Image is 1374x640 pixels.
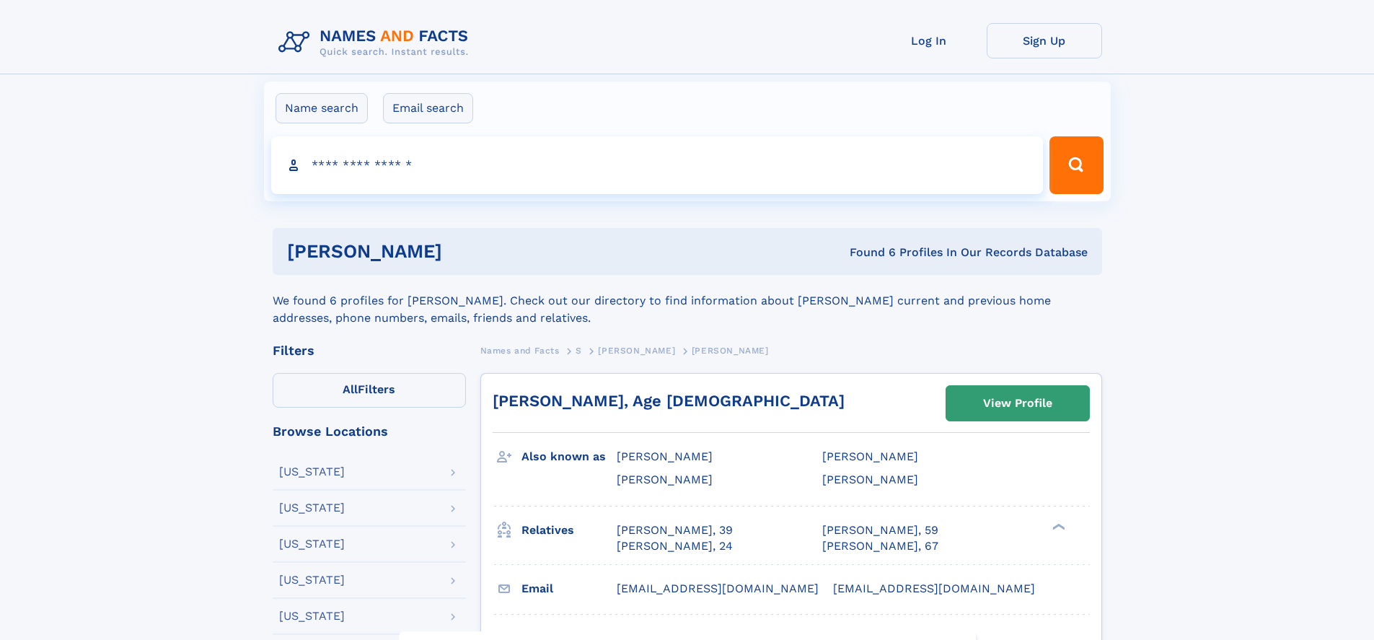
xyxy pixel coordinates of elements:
[822,538,938,554] a: [PERSON_NAME], 67
[1049,136,1103,194] button: Search Button
[692,346,769,356] span: [PERSON_NAME]
[576,341,582,359] a: S
[521,518,617,543] h3: Relatives
[521,444,617,469] h3: Also known as
[271,136,1044,194] input: search input
[480,341,560,359] a: Names and Facts
[493,392,845,410] a: [PERSON_NAME], Age [DEMOGRAPHIC_DATA]
[617,582,819,595] span: [EMAIL_ADDRESS][DOMAIN_NAME]
[273,373,466,408] label: Filters
[646,245,1088,260] div: Found 6 Profiles In Our Records Database
[273,275,1102,327] div: We found 6 profiles for [PERSON_NAME]. Check out our directory to find information about [PERSON_...
[983,387,1052,420] div: View Profile
[617,538,733,554] a: [PERSON_NAME], 24
[287,242,646,260] h1: [PERSON_NAME]
[383,93,473,123] label: Email search
[273,425,466,438] div: Browse Locations
[871,23,987,58] a: Log In
[833,582,1035,595] span: [EMAIL_ADDRESS][DOMAIN_NAME]
[617,450,713,463] span: [PERSON_NAME]
[276,93,368,123] label: Name search
[617,522,733,538] a: [PERSON_NAME], 39
[822,522,938,538] a: [PERSON_NAME], 59
[598,341,675,359] a: [PERSON_NAME]
[343,382,358,396] span: All
[598,346,675,356] span: [PERSON_NAME]
[279,538,345,550] div: [US_STATE]
[279,502,345,514] div: [US_STATE]
[576,346,582,356] span: S
[273,344,466,357] div: Filters
[279,610,345,622] div: [US_STATE]
[822,450,918,463] span: [PERSON_NAME]
[273,23,480,62] img: Logo Names and Facts
[279,466,345,478] div: [US_STATE]
[822,473,918,486] span: [PERSON_NAME]
[946,386,1089,421] a: View Profile
[617,473,713,486] span: [PERSON_NAME]
[521,577,617,601] h3: Email
[1049,522,1066,531] div: ❯
[987,23,1102,58] a: Sign Up
[279,574,345,586] div: [US_STATE]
